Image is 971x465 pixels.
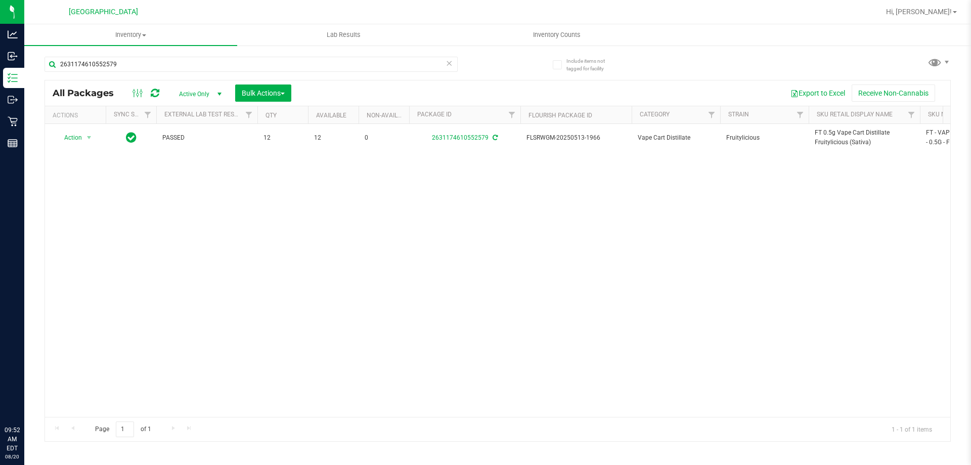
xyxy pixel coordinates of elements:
[528,112,592,119] a: Flourish Package ID
[10,384,40,414] iframe: Resource center
[162,133,251,143] span: PASSED
[5,453,20,460] p: 08/20
[8,51,18,61] inline-svg: Inbound
[450,24,663,46] a: Inventory Counts
[316,112,346,119] a: Available
[417,111,452,118] a: Package ID
[24,24,237,46] a: Inventory
[69,8,138,16] span: [GEOGRAPHIC_DATA]
[8,116,18,126] inline-svg: Retail
[235,84,291,102] button: Bulk Actions
[928,111,958,118] a: SKU Name
[703,106,720,123] a: Filter
[884,421,940,437] span: 1 - 1 of 1 items
[8,95,18,105] inline-svg: Outbound
[313,30,374,39] span: Lab Results
[241,106,257,123] a: Filter
[53,88,124,99] span: All Packages
[5,426,20,453] p: 09:52 AM EDT
[8,29,18,39] inline-svg: Analytics
[446,57,453,70] span: Clear
[903,106,920,123] a: Filter
[784,84,852,102] button: Export to Excel
[164,111,244,118] a: External Lab Test Result
[432,134,489,141] a: 2631174610552579
[314,133,352,143] span: 12
[55,131,82,145] span: Action
[242,89,285,97] span: Bulk Actions
[24,30,237,39] span: Inventory
[126,131,137,145] span: In Sync
[519,30,594,39] span: Inventory Counts
[8,73,18,83] inline-svg: Inventory
[114,111,153,118] a: Sync Status
[566,57,617,72] span: Include items not tagged for facility
[726,133,803,143] span: Fruitylicious
[237,24,450,46] a: Lab Results
[815,128,914,147] span: FT 0.5g Vape Cart Distillate Fruitylicious (Sativa)
[504,106,520,123] a: Filter
[8,138,18,148] inline-svg: Reports
[728,111,749,118] a: Strain
[45,57,458,72] input: Search Package ID, Item Name, SKU, Lot or Part Number...
[83,131,96,145] span: select
[640,111,670,118] a: Category
[86,421,159,437] span: Page of 1
[116,421,134,437] input: 1
[491,134,498,141] span: Sync from Compliance System
[365,133,403,143] span: 0
[792,106,809,123] a: Filter
[263,133,302,143] span: 12
[638,133,714,143] span: Vape Cart Distillate
[817,111,893,118] a: Sku Retail Display Name
[526,133,626,143] span: FLSRWGM-20250513-1966
[53,112,102,119] div: Actions
[886,8,952,16] span: Hi, [PERSON_NAME]!
[852,84,935,102] button: Receive Non-Cannabis
[367,112,412,119] a: Non-Available
[140,106,156,123] a: Filter
[266,112,277,119] a: Qty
